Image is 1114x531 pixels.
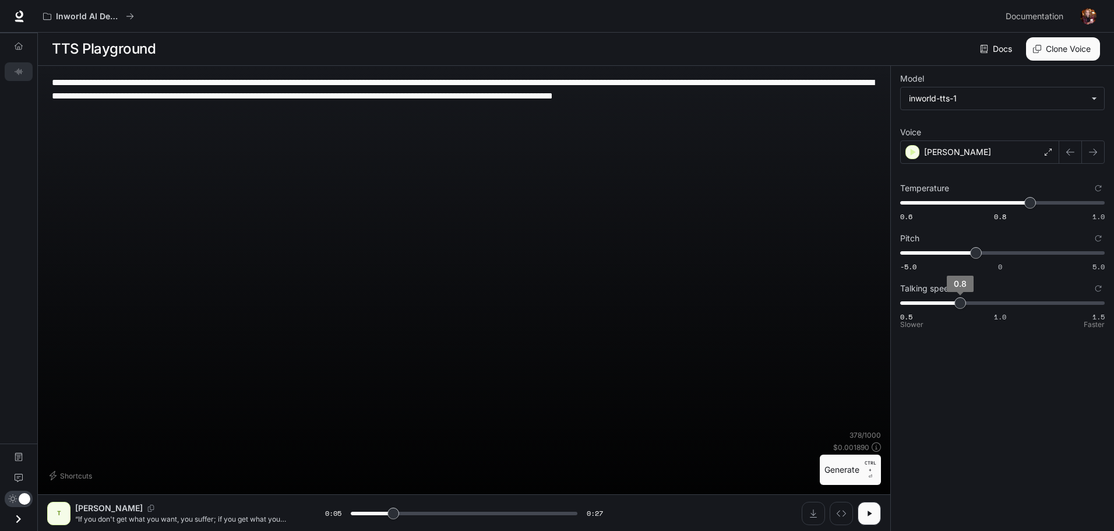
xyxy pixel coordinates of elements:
[994,312,1006,322] span: 1.0
[1092,212,1105,221] span: 1.0
[75,514,297,524] p: “If you don't get what you want, you suffer; if you get what you don't want, you suffer; even whe...
[1080,8,1097,24] img: User avatar
[1092,232,1105,245] button: Reset to default
[1084,321,1105,328] p: Faster
[47,466,97,485] button: Shortcuts
[19,492,30,505] span: Dark mode toggle
[954,279,967,289] span: 0.8
[1006,9,1063,24] span: Documentation
[820,455,881,485] button: GenerateCTRL +⏎
[1026,37,1100,61] button: Clone Voice
[5,448,33,466] a: Documentation
[901,87,1104,110] div: inworld-tts-1
[900,184,949,192] p: Temperature
[52,37,156,61] h1: TTS Playground
[924,146,991,158] p: [PERSON_NAME]
[900,212,912,221] span: 0.6
[900,128,921,136] p: Voice
[900,284,954,293] p: Talking speed
[5,507,31,531] button: Open drawer
[900,321,923,328] p: Slower
[1001,5,1072,28] a: Documentation
[1092,312,1105,322] span: 1.5
[864,459,876,480] p: ⏎
[994,212,1006,221] span: 0.8
[900,75,924,83] p: Model
[833,442,869,452] p: $ 0.001890
[849,430,881,440] p: 378 / 1000
[325,508,341,519] span: 0:05
[5,469,33,487] a: Feedback
[1092,182,1105,195] button: Reset to default
[38,5,139,28] button: All workspaces
[5,37,33,55] a: Overview
[802,502,825,525] button: Download audio
[1092,262,1105,272] span: 5.0
[830,502,853,525] button: Inspect
[50,504,68,523] div: T
[909,93,1085,104] div: inworld-tts-1
[56,12,121,22] p: Inworld AI Demos
[5,62,33,81] a: TTS Playground
[587,508,603,519] span: 0:27
[900,312,912,322] span: 0.5
[143,505,159,512] button: Copy Voice ID
[900,234,919,242] p: Pitch
[1092,282,1105,295] button: Reset to default
[900,262,916,272] span: -5.0
[978,37,1017,61] a: Docs
[998,262,1002,272] span: 0
[75,502,143,514] p: [PERSON_NAME]
[864,459,876,473] p: CTRL +
[1077,5,1100,28] button: User avatar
